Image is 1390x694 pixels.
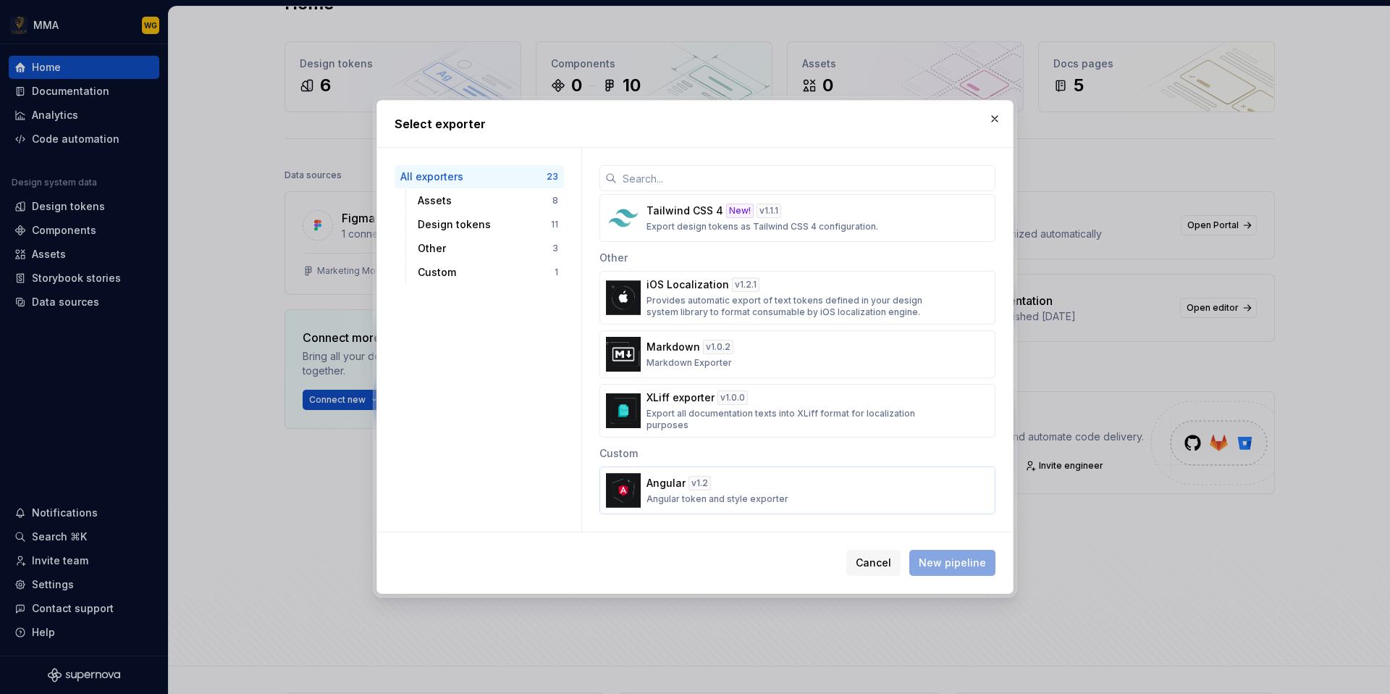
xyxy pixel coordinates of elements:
div: v 1.1.1 [757,204,781,218]
p: Export design tokens as Tailwind CSS 4 configuration. [646,221,878,233]
div: 8 [552,195,558,206]
p: Angular [646,476,686,490]
button: Other3 [412,237,564,260]
div: 23 [547,171,558,183]
div: v 1.2 [688,476,711,490]
button: XLiff exporterv1.0.0Export all documentation texts into XLiff format for localization purposes [599,384,995,438]
button: iOS Localizationv1.2.1Provides automatic export of text tokens defined in your design system libr... [599,271,995,325]
button: Angularv1.2Angular token and style exporter [599,467,995,514]
div: Custom [599,438,995,467]
button: Tailwind CSS 4New!v1.1.1Export design tokens as Tailwind CSS 4 configuration. [599,194,995,242]
div: Custom [418,265,555,280]
h2: Select exporter [395,115,995,133]
button: All exporters23 [395,165,564,188]
div: 11 [551,219,558,230]
div: Assets [418,193,552,208]
div: Other [418,241,552,256]
div: 3 [552,243,558,254]
span: Cancel [856,556,891,570]
div: v 1.2.1 [732,277,759,292]
p: iOS Localization [646,277,729,292]
input: Search... [617,165,995,191]
button: Markdownv1.0.2Markdown Exporter [599,330,995,378]
p: Provides automatic export of text tokens defined in your design system library to format consumab... [646,295,940,318]
p: XLiff exporter [646,390,715,405]
p: Angular token and style exporter [646,493,788,505]
button: Design tokens11 [412,213,564,236]
p: Markdown Exporter [646,357,732,369]
div: v 1.0.0 [717,390,748,405]
div: 1 [555,267,558,278]
div: v 1.0.2 [703,340,733,354]
div: Other [599,242,995,271]
button: Assets8 [412,189,564,212]
p: Export all documentation texts into XLiff format for localization purposes [646,408,940,431]
button: Cancel [846,550,901,576]
div: All exporters [400,170,547,184]
div: Design tokens [418,217,551,232]
p: Markdown [646,340,700,354]
button: Custom1 [412,261,564,284]
p: Tailwind CSS 4 [646,204,723,218]
div: New! [726,204,754,218]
